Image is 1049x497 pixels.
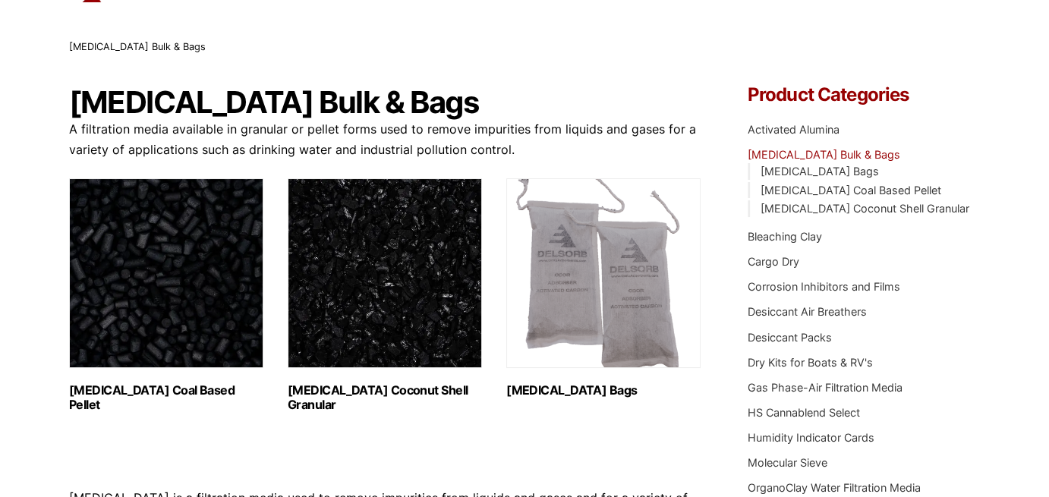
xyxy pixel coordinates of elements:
[761,165,879,178] a: [MEDICAL_DATA] Bags
[69,178,263,368] img: Activated Carbon Coal Based Pellet
[761,184,941,197] a: [MEDICAL_DATA] Coal Based Pellet
[506,178,701,398] a: Visit product category Activated Carbon Bags
[506,178,701,368] img: Activated Carbon Bags
[69,119,702,160] p: A filtration media available in granular or pellet forms used to remove impurities from liquids a...
[748,230,822,243] a: Bleaching Clay
[748,305,867,318] a: Desiccant Air Breathers
[748,406,860,419] a: HS Cannablend Select
[69,41,206,52] span: [MEDICAL_DATA] Bulk & Bags
[288,178,482,412] a: Visit product category Activated Carbon Coconut Shell Granular
[748,86,980,104] h4: Product Categories
[748,148,900,161] a: [MEDICAL_DATA] Bulk & Bags
[748,431,874,444] a: Humidity Indicator Cards
[748,255,799,268] a: Cargo Dry
[69,86,702,119] h1: [MEDICAL_DATA] Bulk & Bags
[748,381,903,394] a: Gas Phase-Air Filtration Media
[69,178,263,412] a: Visit product category Activated Carbon Coal Based Pellet
[761,202,969,215] a: [MEDICAL_DATA] Coconut Shell Granular
[748,356,873,369] a: Dry Kits for Boats & RV's
[748,331,832,344] a: Desiccant Packs
[69,383,263,412] h2: [MEDICAL_DATA] Coal Based Pellet
[506,383,701,398] h2: [MEDICAL_DATA] Bags
[288,178,482,368] img: Activated Carbon Coconut Shell Granular
[748,280,900,293] a: Corrosion Inhibitors and Films
[748,456,827,469] a: Molecular Sieve
[288,383,482,412] h2: [MEDICAL_DATA] Coconut Shell Granular
[748,481,921,494] a: OrganoClay Water Filtration Media
[748,123,840,136] a: Activated Alumina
